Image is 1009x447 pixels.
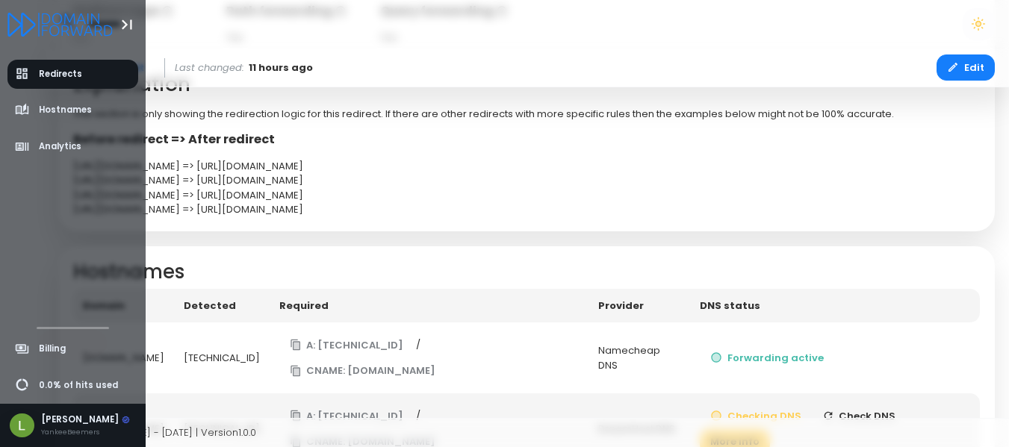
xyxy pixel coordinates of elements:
[7,334,139,363] a: Billing
[73,159,981,174] div: [URL][DOMAIN_NAME] => [URL][DOMAIN_NAME]
[270,322,589,393] td: /
[175,60,244,75] span: Last changed:
[812,403,907,429] button: Check DNS
[279,403,415,429] button: A: [TECHNICAL_ID]
[270,289,589,323] th: Required
[598,343,681,372] div: Namecheap DNS
[39,140,81,153] span: Analytics
[73,107,981,122] p: This section is only showing the redirection logic for this redirect. If there are other redirect...
[10,413,34,438] img: Avatar
[279,332,415,358] button: A: [TECHNICAL_ID]
[39,343,66,355] span: Billing
[174,289,270,323] th: Detected
[73,131,981,149] p: Before redirect => After redirect
[7,96,139,125] a: Hostnames
[39,104,92,116] span: Hostnames
[174,322,270,393] td: [TECHNICAL_ID]
[937,54,995,81] button: Edit
[700,345,834,371] button: Forwarding active
[39,68,82,81] span: Redirects
[73,188,981,203] div: [URL][DOMAIN_NAME] => [URL][DOMAIN_NAME]
[41,427,130,437] div: YankeeBeemers
[7,60,139,89] a: Redirects
[39,379,118,392] span: 0.0% of hits used
[7,13,113,34] a: Logo
[589,289,691,323] th: Provider
[73,260,981,284] h2: Hostnames
[113,10,141,39] button: Toggle Aside
[7,371,139,400] a: 0.0% of hits used
[690,289,980,323] th: DNS status
[279,358,447,384] button: CNAME: [DOMAIN_NAME]
[73,202,981,217] div: [URL][DOMAIN_NAME] => [URL][DOMAIN_NAME]
[700,403,812,429] button: Checking DNS
[73,173,981,188] div: [URL][DOMAIN_NAME] => [URL][DOMAIN_NAME]
[7,132,139,161] a: Analytics
[41,413,130,427] div: [PERSON_NAME]
[249,60,313,75] span: 11 hours ago
[58,425,256,440] span: Copyright © [DATE] - [DATE] | Version 1.0.0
